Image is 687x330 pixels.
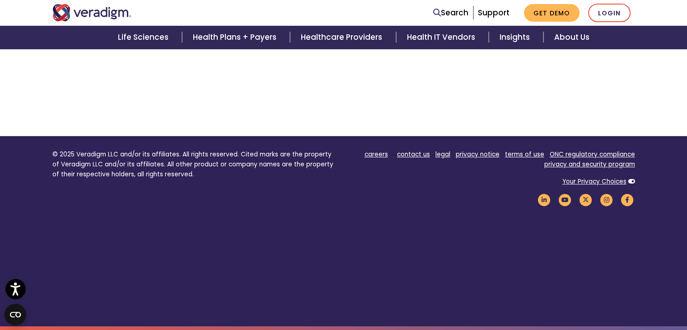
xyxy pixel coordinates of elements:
[543,26,600,49] a: About Us
[550,150,635,159] a: ONC regulatory compliance
[365,150,388,159] a: careers
[478,7,509,18] a: Support
[489,26,543,49] a: Insights
[578,195,594,204] a: Veradigm Twitter Link
[620,195,635,204] a: Veradigm Facebook Link
[433,7,468,19] a: Search
[524,4,580,22] a: Get Demo
[599,195,614,204] a: Veradigm Instagram Link
[562,177,626,186] a: Your Privacy Choices
[52,4,131,21] img: Veradigm logo
[544,160,635,169] a: privacy and security program
[396,26,489,49] a: Health IT Vendors
[5,304,26,325] button: Open CMP widget
[107,26,182,49] a: Life Sciences
[435,150,450,159] a: legal
[52,150,337,179] p: © 2025 Veradigm LLC and/or its affiliates. All rights reserved. Cited marks are the property of V...
[290,26,396,49] a: Healthcare Providers
[505,150,544,159] a: terms of use
[182,26,290,49] a: Health Plans + Payers
[456,150,500,159] a: privacy notice
[537,195,552,204] a: Veradigm LinkedIn Link
[397,150,430,159] a: contact us
[557,195,573,204] a: Veradigm YouTube Link
[588,4,631,22] a: Login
